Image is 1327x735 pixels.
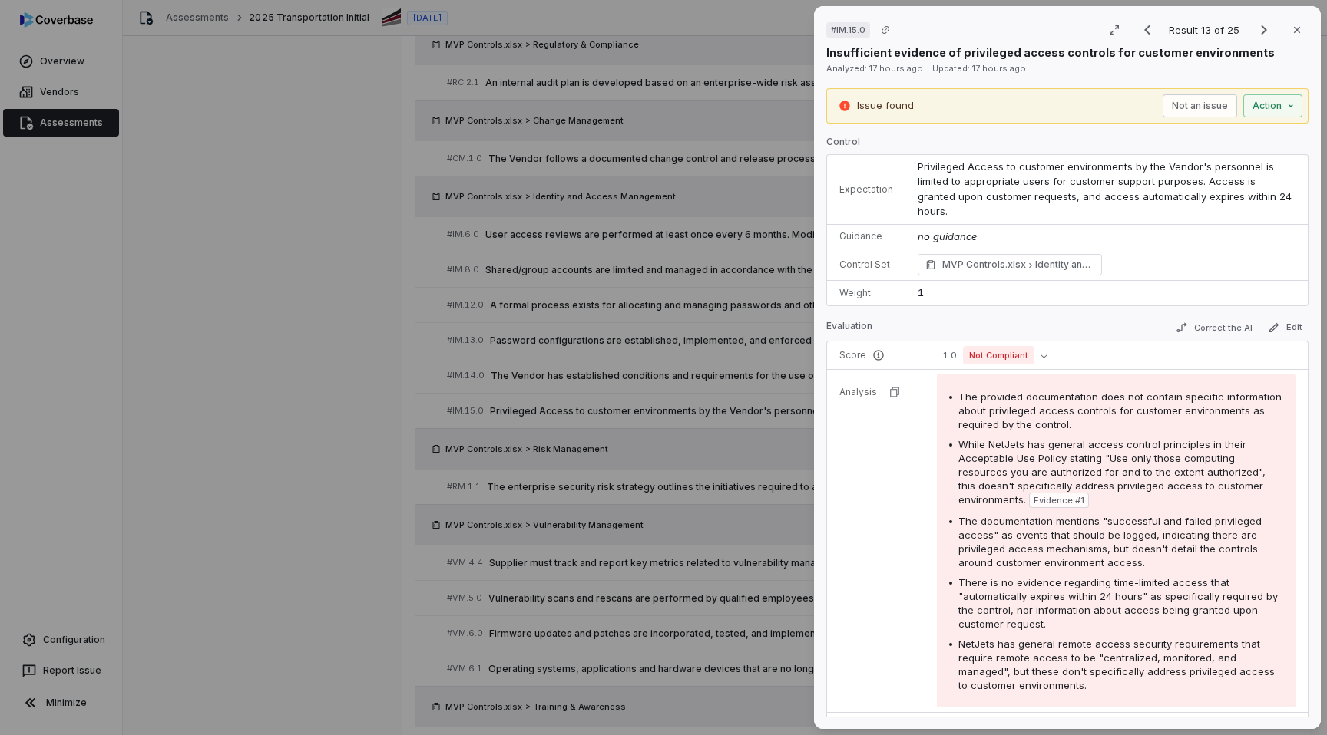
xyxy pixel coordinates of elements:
button: Copy link [872,16,899,44]
button: 1.0Not Compliant [937,346,1054,364]
span: no guidance [918,230,977,242]
button: Edit [1262,318,1309,337]
span: The documentation mentions "successful and failed privileged access" as events that should be log... [958,515,1262,569]
span: Analyzed: 17 hours ago [826,63,923,74]
p: Analysis [839,386,877,398]
span: # IM.15.0 [831,24,865,36]
p: Expectation [839,183,893,196]
button: Next result [1249,21,1279,39]
span: 1 [918,286,924,298]
span: NetJets has general remote access security requirements that require remote access to be "central... [958,638,1275,691]
button: Action [1243,94,1302,117]
span: Updated: 17 hours ago [932,63,1026,74]
button: Correct the AI [1170,318,1259,337]
p: Score [839,349,912,361]
span: MVP Controls.xlsx Identity and Access Management [942,257,1094,272]
span: Privileged Access to customer environments by the Vendor's personnel is limited to appropriate us... [918,160,1295,218]
p: Weight [839,287,893,299]
span: Evidence # 1 [1034,494,1084,506]
button: Previous result [1132,21,1163,39]
p: Evaluation [826,320,872,338]
button: Not an issue [1163,94,1237,117]
p: Control [826,136,1309,154]
span: Not Compliant [963,346,1034,364]
p: Control Set [839,259,893,271]
p: Issue found [857,98,914,114]
span: There is no evidence regarding time-limited access that "automatically expires within 24 hours" a... [958,576,1278,630]
p: Insufficient evidence of privileged access controls for customer environments [826,44,1275,61]
p: Guidance [839,230,893,242]
p: Result 13 of 25 [1169,21,1243,38]
span: The provided documentation does not contain specific information about privileged access controls... [958,391,1282,430]
span: While NetJets has general access control principles in their Acceptable Use Policy stating "Use o... [958,438,1266,506]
